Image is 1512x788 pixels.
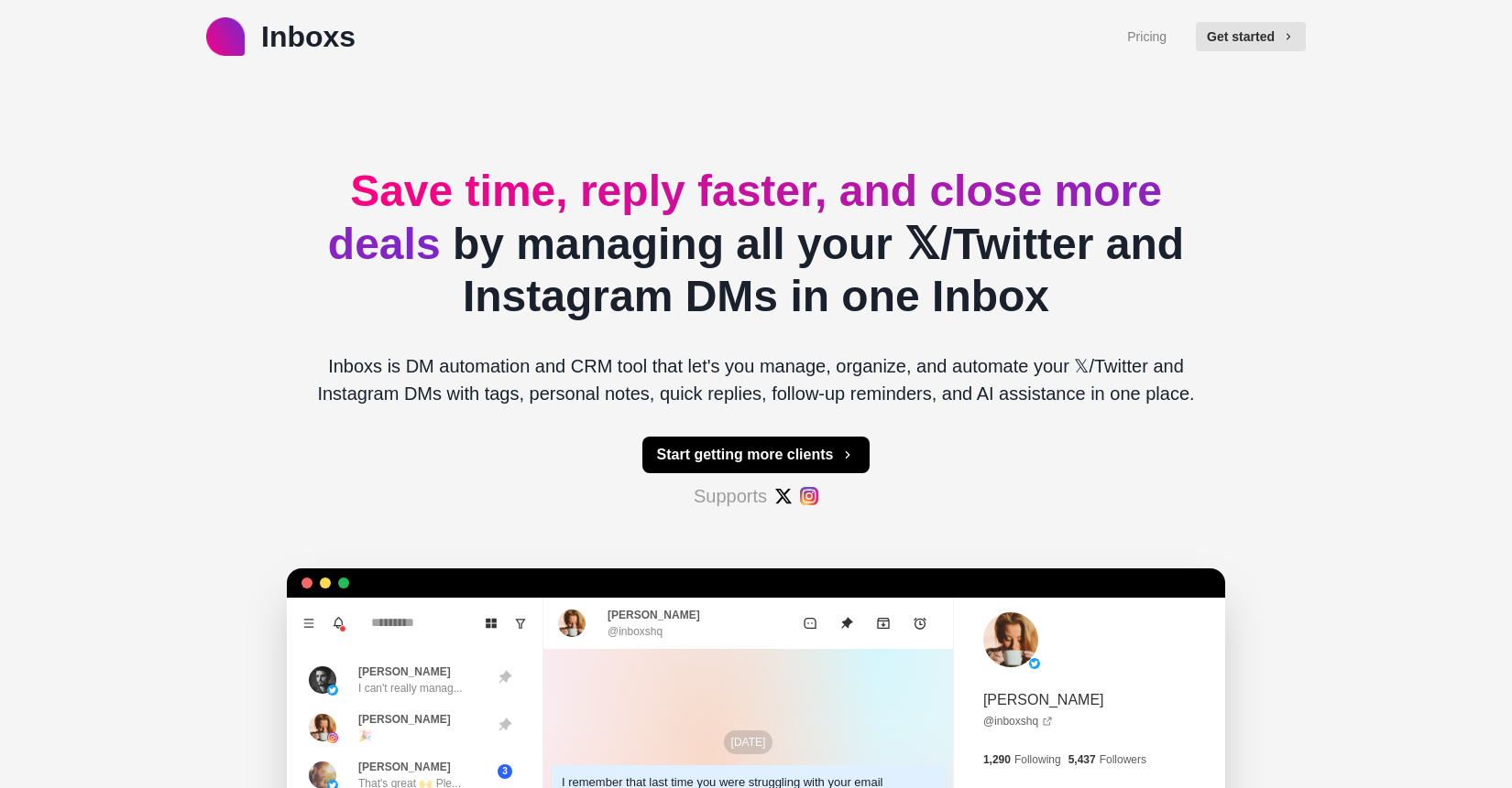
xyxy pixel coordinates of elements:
p: I can't really manag... [358,680,463,696]
p: 1,290 [983,751,1011,768]
p: Followers [1100,751,1146,768]
p: Following [1014,751,1061,768]
img: picture [327,732,338,743]
button: Notifications [323,609,353,638]
button: Get started [1196,22,1306,51]
a: logoInboxs [206,15,356,59]
p: Inboxs is DM automation and CRM tool that let's you manage, organize, and automate your 𝕏/Twitter... [301,352,1211,407]
p: @inboxshq [608,623,663,640]
img: picture [1029,658,1040,669]
button: Unpin [828,605,865,642]
img: logo [206,17,245,56]
a: @inboxshq [983,713,1053,729]
p: Supports [694,482,767,510]
img: picture [327,685,338,696]
a: Pricing [1127,27,1167,47]
span: 3 [498,764,512,779]
button: Add reminder [902,605,938,642]
p: [PERSON_NAME] [983,689,1104,711]
p: [DATE] [724,730,773,754]
p: [PERSON_NAME] [608,607,700,623]
img: picture [309,714,336,741]
p: 🎉 [358,728,372,744]
button: Start getting more clients [642,437,871,473]
img: # [774,487,793,505]
span: Save time, reply faster, and close more deals [328,167,1162,268]
p: [PERSON_NAME] [358,664,451,680]
button: Mark as unread [792,605,828,642]
p: [PERSON_NAME] [358,759,451,775]
button: Show unread conversations [506,609,535,638]
button: Menu [294,609,323,638]
p: Inboxs [261,15,356,59]
p: [PERSON_NAME] [358,711,451,728]
img: picture [558,610,586,637]
img: # [800,487,818,505]
h2: by managing all your 𝕏/Twitter and Instagram DMs in one Inbox [301,165,1211,323]
button: Archive [865,605,902,642]
p: 5,437 [1068,751,1096,768]
img: picture [983,612,1038,667]
button: Board View [477,609,506,638]
img: picture [309,666,336,694]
